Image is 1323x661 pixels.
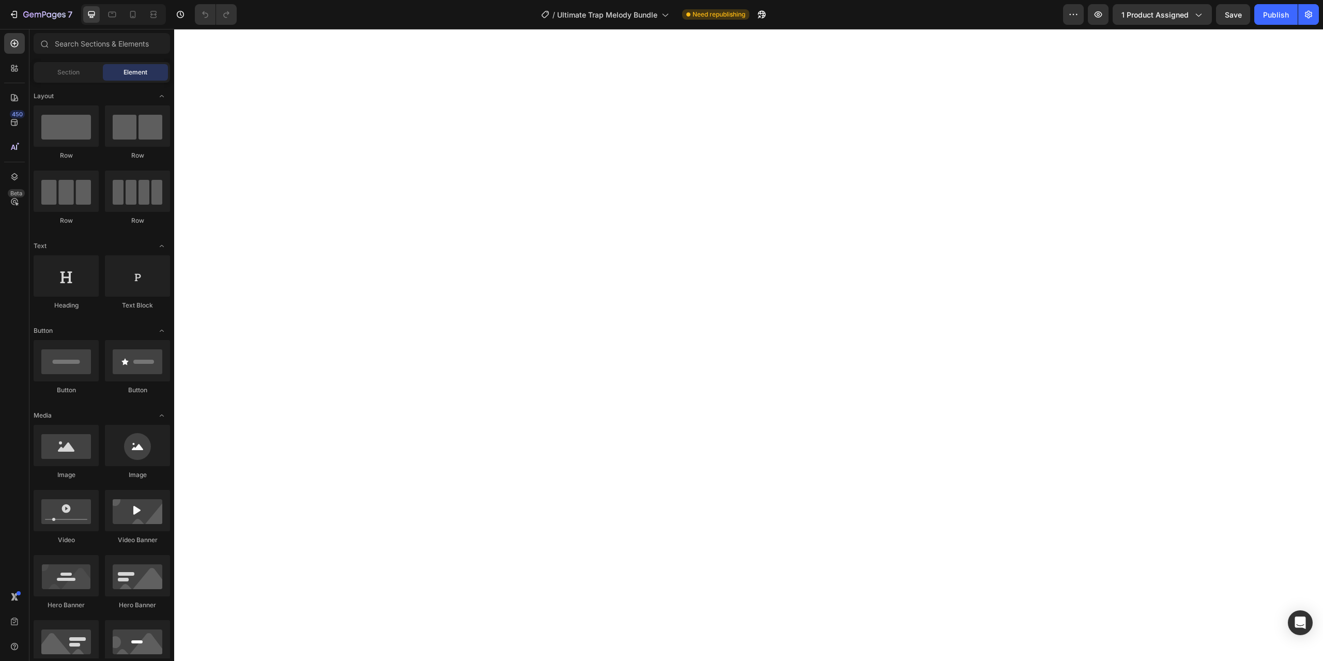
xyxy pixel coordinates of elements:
[34,241,47,251] span: Text
[153,322,170,339] span: Toggle open
[34,326,53,335] span: Button
[34,151,99,160] div: Row
[105,601,170,610] div: Hero Banner
[34,411,52,420] span: Media
[105,216,170,225] div: Row
[10,110,25,118] div: 450
[1254,4,1298,25] button: Publish
[153,407,170,424] span: Toggle open
[693,10,745,19] span: Need republishing
[68,8,72,21] p: 7
[105,470,170,480] div: Image
[34,470,99,480] div: Image
[153,88,170,104] span: Toggle open
[34,601,99,610] div: Hero Banner
[34,216,99,225] div: Row
[195,4,237,25] div: Undo/Redo
[1225,10,1242,19] span: Save
[1113,4,1212,25] button: 1 product assigned
[57,68,80,77] span: Section
[1288,610,1313,635] div: Open Intercom Messenger
[124,68,147,77] span: Element
[4,4,77,25] button: 7
[8,189,25,197] div: Beta
[1263,9,1289,20] div: Publish
[34,91,54,101] span: Layout
[153,238,170,254] span: Toggle open
[34,33,170,54] input: Search Sections & Elements
[1121,9,1189,20] span: 1 product assigned
[552,9,555,20] span: /
[34,535,99,545] div: Video
[174,29,1323,661] iframe: Design area
[34,386,99,395] div: Button
[105,535,170,545] div: Video Banner
[105,151,170,160] div: Row
[1216,4,1250,25] button: Save
[34,301,99,310] div: Heading
[105,386,170,395] div: Button
[557,9,657,20] span: Ultimate Trap Melody Bundle
[105,301,170,310] div: Text Block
